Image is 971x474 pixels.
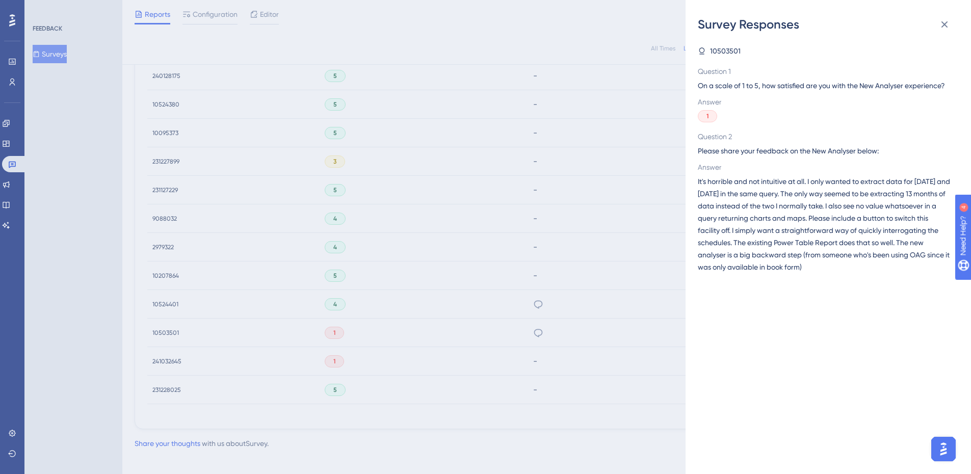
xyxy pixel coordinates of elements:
span: On a scale of 1 to 5, how satisfied are you with the New Analyser experience? [698,80,951,92]
span: Need Help? [24,3,64,15]
span: Question 1 [698,65,951,77]
span: 1 [706,112,708,120]
span: It's horrible and not intuitive at all. I only wanted to extract data for [DATE] and [DATE] in th... [698,175,951,273]
span: Please share your feedback on the New Analyser below: [698,145,951,157]
div: 4 [71,5,74,13]
iframe: UserGuiding AI Assistant Launcher [928,434,959,464]
span: Question 2 [698,130,951,143]
span: Answer [698,161,951,173]
span: 10503501 [710,45,741,57]
span: Answer [698,96,951,108]
div: Survey Responses [698,16,959,33]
